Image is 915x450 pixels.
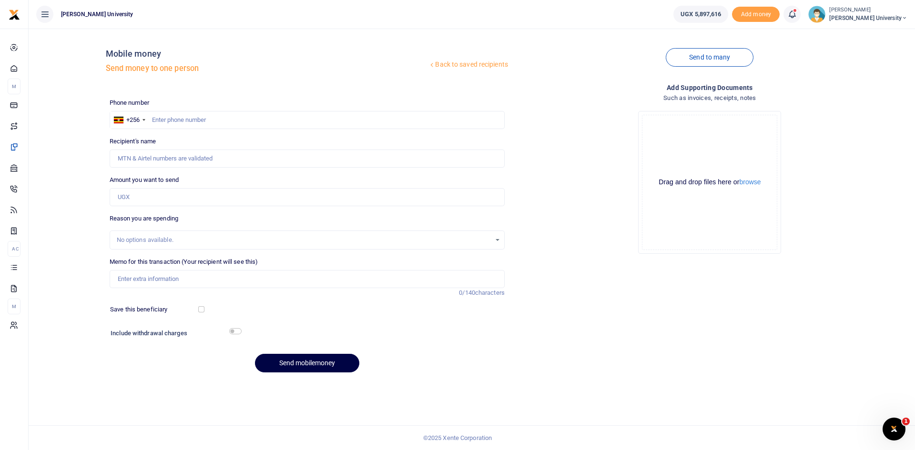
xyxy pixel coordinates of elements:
[808,6,825,23] img: profile-user
[428,56,508,73] a: Back to saved recipients
[126,115,140,125] div: +256
[110,214,178,223] label: Reason you are spending
[883,418,905,440] iframe: Intercom live chat
[111,330,237,337] h6: Include withdrawal charges
[638,111,781,254] div: File Uploader
[9,9,20,20] img: logo-small
[512,82,907,93] h4: Add supporting Documents
[829,6,907,14] small: [PERSON_NAME]
[681,10,721,19] span: UGX 5,897,616
[106,64,428,73] h5: Send money to one person
[110,270,505,288] input: Enter extra information
[106,49,428,59] h4: Mobile money
[8,241,20,257] li: Ac
[512,93,907,103] h4: Such as invoices, receipts, notes
[255,354,359,372] button: Send mobilemoney
[110,150,505,168] input: MTN & Airtel numbers are validated
[57,10,137,19] span: [PERSON_NAME] University
[110,111,505,129] input: Enter phone number
[732,7,780,22] span: Add money
[117,235,491,245] div: No options available.
[8,79,20,94] li: M
[8,299,20,314] li: M
[670,6,732,23] li: Wallet ballance
[739,179,761,185] button: browse
[110,305,167,314] label: Save this beneficiary
[475,289,505,296] span: characters
[732,7,780,22] li: Toup your wallet
[673,6,728,23] a: UGX 5,897,616
[110,137,156,146] label: Recipient's name
[829,14,907,22] span: [PERSON_NAME] University
[110,111,148,129] div: Uganda: +256
[459,289,475,296] span: 0/140
[110,98,149,108] label: Phone number
[9,10,20,18] a: logo-small logo-large logo-large
[808,6,907,23] a: profile-user [PERSON_NAME] [PERSON_NAME] University
[110,175,179,185] label: Amount you want to send
[642,178,777,187] div: Drag and drop files here or
[732,10,780,17] a: Add money
[902,418,910,425] span: 1
[666,48,753,67] a: Send to many
[110,188,505,206] input: UGX
[110,257,258,267] label: Memo for this transaction (Your recipient will see this)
